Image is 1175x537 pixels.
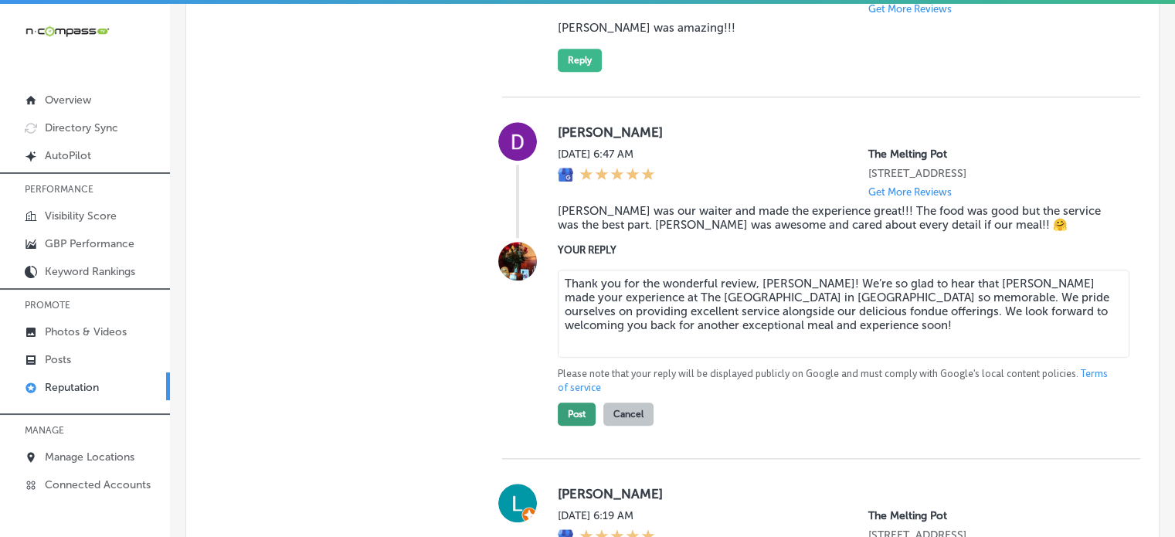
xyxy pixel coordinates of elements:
[558,244,1116,256] label: YOUR REPLY
[45,450,134,464] p: Manage Locations
[579,167,655,184] div: 5 Stars
[558,21,1116,35] blockquote: [PERSON_NAME] was amazing!!!
[45,93,91,107] p: Overview
[498,242,537,280] img: Image
[868,148,1116,161] p: The Melting Pot
[558,367,1116,395] p: Please note that your reply will be displayed publicly on Google and must comply with Google's lo...
[45,478,151,491] p: Connected Accounts
[558,204,1116,232] blockquote: [PERSON_NAME] was our waiter and made the experience great!!! The food was good but the service w...
[45,149,91,162] p: AutoPilot
[45,237,134,250] p: GBP Performance
[45,209,117,223] p: Visibility Score
[868,167,1116,180] p: 2230 Town Center Ave Ste 101
[558,486,1116,501] label: [PERSON_NAME]
[558,49,602,72] button: Reply
[45,265,135,278] p: Keyword Rankings
[868,186,952,198] p: Get More Reviews
[45,353,71,366] p: Posts
[558,367,1108,395] a: Terms of service
[603,403,654,426] button: Cancel
[558,148,655,161] label: [DATE] 6:47 AM
[558,509,655,522] label: [DATE] 6:19 AM
[558,270,1129,358] textarea: Thank you for the wonderful review, [PERSON_NAME]! We’re so glad to hear that [PERSON_NAME] made ...
[868,3,952,15] p: Get More Reviews
[25,24,110,39] img: 660ab0bf-5cc7-4cb8-ba1c-48b5ae0f18e60NCTV_CLogo_TV_Black_-500x88.png
[558,124,1116,140] label: [PERSON_NAME]
[45,325,127,338] p: Photos & Videos
[558,403,596,426] button: Post
[868,509,1116,522] p: The Melting Pot
[45,121,118,134] p: Directory Sync
[45,381,99,394] p: Reputation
